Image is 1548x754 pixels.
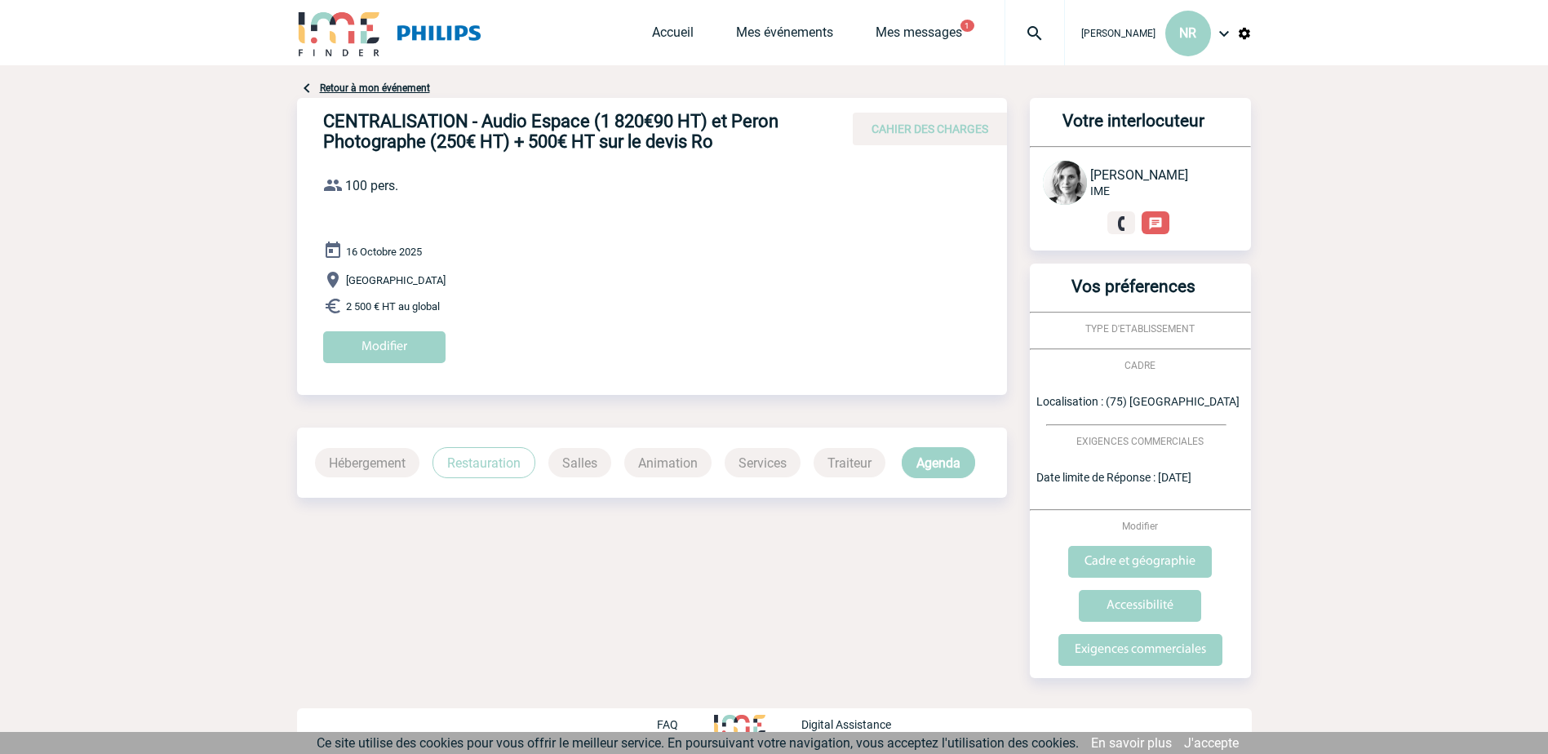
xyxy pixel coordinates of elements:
[652,24,694,47] a: Accueil
[801,718,891,731] p: Digital Assistance
[1114,216,1129,231] img: fixe.png
[346,246,422,258] span: 16 Octobre 2025
[1091,735,1172,751] a: En savoir plus
[1124,360,1155,371] span: CADRE
[1090,184,1110,197] span: IME
[323,111,813,152] h4: CENTRALISATION - Audio Espace (1 820€90 HT) et Peron Photographe (250€ HT) + 500€ HT sur le devis Ro
[346,300,440,313] span: 2 500 € HT au global
[1079,590,1201,622] input: Accessibilité
[1058,634,1222,666] input: Exigences commerciales
[1184,735,1239,751] a: J'accepte
[902,447,975,478] p: Agenda
[1081,28,1155,39] span: [PERSON_NAME]
[1076,436,1204,447] span: EXIGENCES COMMERCIALES
[725,448,801,477] p: Services
[1043,161,1087,205] img: 103019-1.png
[814,448,885,477] p: Traiteur
[657,718,678,731] p: FAQ
[317,735,1079,751] span: Ce site utilise des cookies pour vous offrir le meilleur service. En poursuivant votre navigation...
[1148,216,1163,231] img: chat-24-px-w.png
[657,716,714,731] a: FAQ
[315,448,419,477] p: Hébergement
[345,178,398,193] span: 100 pers.
[432,447,535,478] p: Restauration
[1085,323,1195,335] span: TYPE D'ETABLISSEMENT
[960,20,974,32] button: 1
[548,448,611,477] p: Salles
[714,715,765,734] img: http://www.idealmeetingsevents.fr/
[297,10,382,56] img: IME-Finder
[736,24,833,47] a: Mes événements
[1036,111,1231,146] h3: Votre interlocuteur
[1036,277,1231,312] h3: Vos préferences
[876,24,962,47] a: Mes messages
[1068,546,1212,578] input: Cadre et géographie
[346,274,446,286] span: [GEOGRAPHIC_DATA]
[1090,167,1188,183] span: [PERSON_NAME]
[323,331,446,363] input: Modifier
[1179,25,1196,41] span: NR
[872,122,988,135] span: CAHIER DES CHARGES
[1122,521,1158,532] span: Modifier
[1036,395,1240,408] span: Localisation : (75) [GEOGRAPHIC_DATA]
[320,82,430,94] a: Retour à mon événement
[624,448,712,477] p: Animation
[1036,471,1191,484] span: Date limite de Réponse : [DATE]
